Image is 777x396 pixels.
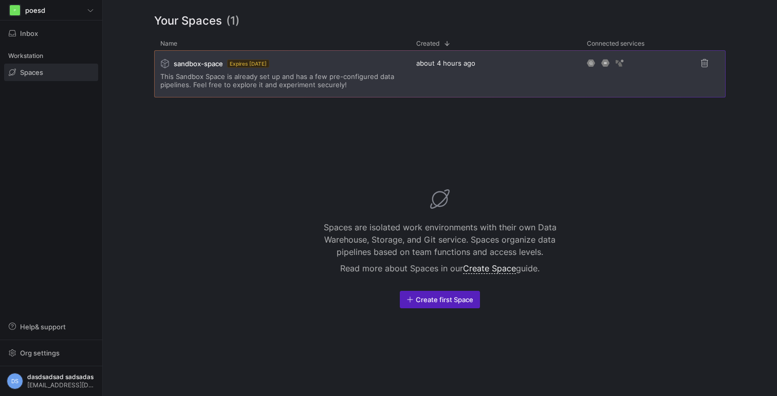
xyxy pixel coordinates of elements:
[20,323,66,331] span: Help & support
[416,40,439,47] span: Created
[4,370,98,392] button: DSdasdsadsad sadsadas[EMAIL_ADDRESS][DOMAIN_NAME]
[311,221,568,258] p: Spaces are isolated work environments with their own Data Warehouse, Storage, and Git service. Sp...
[160,72,404,89] span: This Sandbox Space is already set up and has a few pre-configured data pipelines. Feel free to ex...
[27,382,96,389] span: [EMAIL_ADDRESS][DOMAIN_NAME]
[416,59,475,67] span: about 4 hours ago
[4,64,98,81] a: Spaces
[4,25,98,42] button: Inbox
[20,349,60,357] span: Org settings
[174,60,223,68] span: sandbox-space
[160,40,177,47] span: Name
[4,344,98,362] button: Org settings
[20,29,38,37] span: Inbox
[4,350,98,358] a: Org settings
[7,373,23,389] div: DS
[4,48,98,64] div: Workstation
[311,262,568,274] p: Read more about Spaces in our guide.
[463,263,516,274] a: Create Space
[20,68,43,76] span: Spaces
[10,5,20,15] div: P
[4,318,98,335] button: Help& support
[25,6,45,14] span: poesd
[27,373,96,381] span: dasdsadsad sadsadas
[227,60,269,68] span: Expires [DATE]
[226,12,239,29] span: (1)
[400,291,480,308] button: Create first Space
[587,40,644,47] span: Connected services
[154,50,726,102] div: Press SPACE to select this row.
[154,12,222,29] span: Your Spaces
[416,295,473,304] span: Create first Space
